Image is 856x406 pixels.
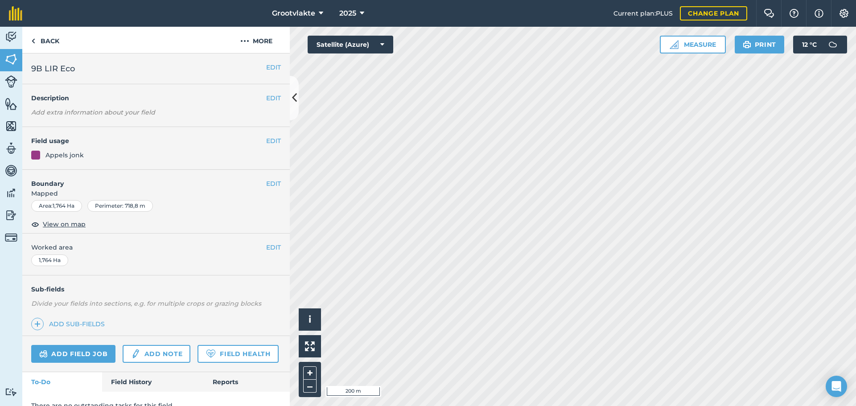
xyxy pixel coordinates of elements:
[299,308,321,331] button: i
[39,349,48,359] img: svg+xml;base64,PD94bWwgdmVyc2lvbj0iMS4wIiBlbmNvZGluZz0idXRmLTgiPz4KPCEtLSBHZW5lcmF0b3I6IEFkb2JlIE...
[31,299,261,308] em: Divide your fields into sections, e.g. for multiple crops or grazing blocks
[31,136,266,146] h4: Field usage
[34,319,41,329] img: svg+xml;base64,PHN2ZyB4bWxucz0iaHR0cDovL3d3dy53My5vcmcvMjAwMC9zdmciIHdpZHRoPSIxNCIgaGVpZ2h0PSIyNC...
[824,36,842,53] img: svg+xml;base64,PD94bWwgdmVyc2lvbj0iMS4wIiBlbmNvZGluZz0idXRmLTgiPz4KPCEtLSBHZW5lcmF0b3I6IEFkb2JlIE...
[123,345,190,363] a: Add note
[31,108,155,116] em: Add extra information about your field
[5,97,17,111] img: svg+xml;base64,PHN2ZyB4bWxucz0iaHR0cDovL3d3dy53My5vcmcvMjAwMC9zdmciIHdpZHRoPSI1NiIgaGVpZ2h0PSI2MC...
[266,242,281,252] button: EDIT
[826,376,847,397] div: Open Intercom Messenger
[839,9,849,18] img: A cog icon
[31,219,86,230] button: View on map
[45,150,84,160] div: Appels jonk
[309,314,311,325] span: i
[660,36,726,53] button: Measure
[266,136,281,146] button: EDIT
[670,40,679,49] img: Ruler icon
[266,93,281,103] button: EDIT
[102,372,203,392] a: Field History
[308,36,393,53] button: Satellite (Azure)
[22,170,266,189] h4: Boundary
[793,36,847,53] button: 12 °C
[5,164,17,177] img: svg+xml;base64,PD94bWwgdmVyc2lvbj0iMS4wIiBlbmNvZGluZz0idXRmLTgiPz4KPCEtLSBHZW5lcmF0b3I6IEFkb2JlIE...
[789,9,799,18] img: A question mark icon
[5,75,17,88] img: svg+xml;base64,PD94bWwgdmVyc2lvbj0iMS4wIiBlbmNvZGluZz0idXRmLTgiPz4KPCEtLSBHZW5lcmF0b3I6IEFkb2JlIE...
[5,119,17,133] img: svg+xml;base64,PHN2ZyB4bWxucz0iaHR0cDovL3d3dy53My5vcmcvMjAwMC9zdmciIHdpZHRoPSI1NiIgaGVpZ2h0PSI2MC...
[815,8,823,19] img: svg+xml;base64,PHN2ZyB4bWxucz0iaHR0cDovL3d3dy53My5vcmcvMjAwMC9zdmciIHdpZHRoPSIxNyIgaGVpZ2h0PSIxNy...
[272,8,315,19] span: Grootvlakte
[22,27,68,53] a: Back
[223,27,290,53] button: More
[204,372,290,392] a: Reports
[303,366,317,380] button: +
[31,36,35,46] img: svg+xml;base64,PHN2ZyB4bWxucz0iaHR0cDovL3d3dy53My5vcmcvMjAwMC9zdmciIHdpZHRoPSI5IiBoZWlnaHQ9IjI0Ii...
[5,53,17,66] img: svg+xml;base64,PHN2ZyB4bWxucz0iaHR0cDovL3d3dy53My5vcmcvMjAwMC9zdmciIHdpZHRoPSI1NiIgaGVpZ2h0PSI2MC...
[5,231,17,244] img: svg+xml;base64,PD94bWwgdmVyc2lvbj0iMS4wIiBlbmNvZGluZz0idXRmLTgiPz4KPCEtLSBHZW5lcmF0b3I6IEFkb2JlIE...
[802,36,817,53] span: 12 ° C
[735,36,785,53] button: Print
[5,142,17,155] img: svg+xml;base64,PD94bWwgdmVyc2lvbj0iMS4wIiBlbmNvZGluZz0idXRmLTgiPz4KPCEtLSBHZW5lcmF0b3I6IEFkb2JlIE...
[9,6,22,21] img: fieldmargin Logo
[680,6,747,21] a: Change plan
[31,93,281,103] h4: Description
[43,219,86,229] span: View on map
[22,284,290,294] h4: Sub-fields
[87,200,153,212] div: Perimeter : 718,8 m
[31,219,39,230] img: svg+xml;base64,PHN2ZyB4bWxucz0iaHR0cDovL3d3dy53My5vcmcvMjAwMC9zdmciIHdpZHRoPSIxOCIgaGVpZ2h0PSIyNC...
[240,36,249,46] img: svg+xml;base64,PHN2ZyB4bWxucz0iaHR0cDovL3d3dy53My5vcmcvMjAwMC9zdmciIHdpZHRoPSIyMCIgaGVpZ2h0PSIyNC...
[31,345,115,363] a: Add field job
[31,318,108,330] a: Add sub-fields
[305,341,315,351] img: Four arrows, one pointing top left, one top right, one bottom right and the last bottom left
[31,242,281,252] span: Worked area
[198,345,278,363] a: Field Health
[5,30,17,44] img: svg+xml;base64,PD94bWwgdmVyc2lvbj0iMS4wIiBlbmNvZGluZz0idXRmLTgiPz4KPCEtLSBHZW5lcmF0b3I6IEFkb2JlIE...
[5,186,17,200] img: svg+xml;base64,PD94bWwgdmVyc2lvbj0iMS4wIiBlbmNvZGluZz0idXRmLTgiPz4KPCEtLSBHZW5lcmF0b3I6IEFkb2JlIE...
[764,9,774,18] img: Two speech bubbles overlapping with the left bubble in the forefront
[131,349,140,359] img: svg+xml;base64,PD94bWwgdmVyc2lvbj0iMS4wIiBlbmNvZGluZz0idXRmLTgiPz4KPCEtLSBHZW5lcmF0b3I6IEFkb2JlIE...
[743,39,751,50] img: svg+xml;base64,PHN2ZyB4bWxucz0iaHR0cDovL3d3dy53My5vcmcvMjAwMC9zdmciIHdpZHRoPSIxOSIgaGVpZ2h0PSIyNC...
[22,372,102,392] a: To-Do
[31,62,75,75] span: 9B LIR Eco
[613,8,673,18] span: Current plan : PLUS
[303,380,317,393] button: –
[22,189,290,198] span: Mapped
[31,200,82,212] div: Area : 1,764 Ha
[266,62,281,72] button: EDIT
[266,179,281,189] button: EDIT
[339,8,356,19] span: 2025
[5,209,17,222] img: svg+xml;base64,PD94bWwgdmVyc2lvbj0iMS4wIiBlbmNvZGluZz0idXRmLTgiPz4KPCEtLSBHZW5lcmF0b3I6IEFkb2JlIE...
[5,388,17,396] img: svg+xml;base64,PD94bWwgdmVyc2lvbj0iMS4wIiBlbmNvZGluZz0idXRmLTgiPz4KPCEtLSBHZW5lcmF0b3I6IEFkb2JlIE...
[31,254,68,266] div: 1,764 Ha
